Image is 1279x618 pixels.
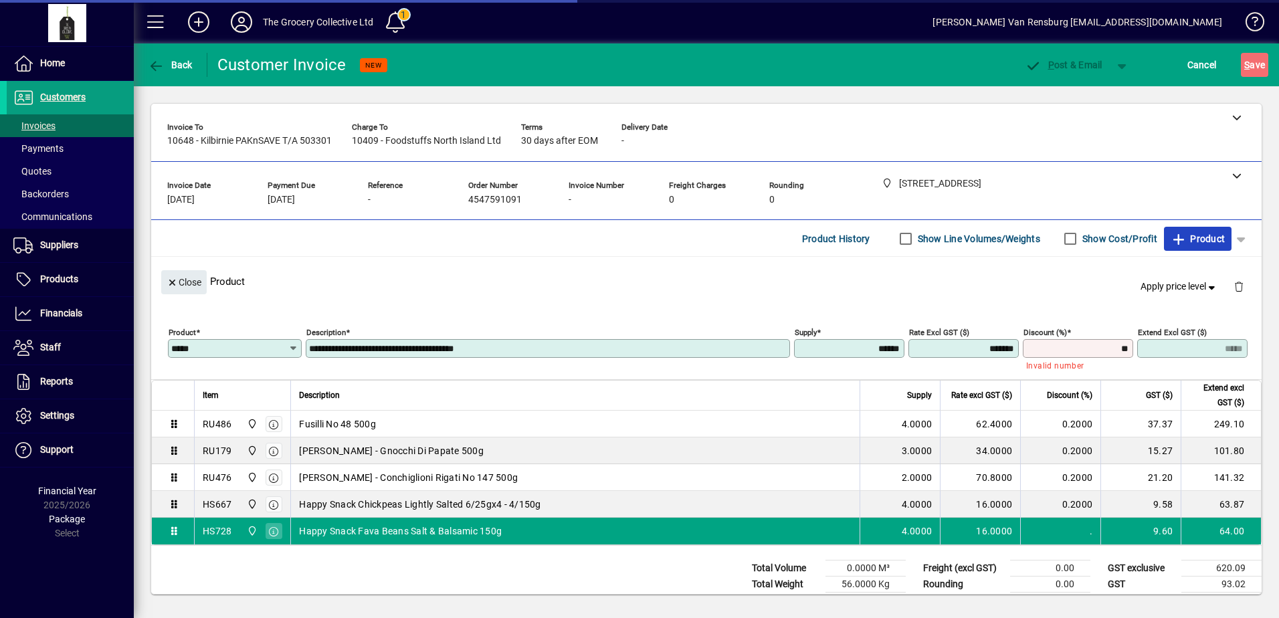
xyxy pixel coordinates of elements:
[949,417,1012,431] div: 62.4000
[1010,577,1090,593] td: 0.00
[167,195,195,205] span: [DATE]
[243,417,259,431] span: 4/75 Apollo Drive
[299,524,502,538] span: Happy Snack Fava Beans Salt & Balsamic 150g
[13,189,69,199] span: Backorders
[745,560,825,577] td: Total Volume
[1020,518,1100,544] td: .
[299,444,484,457] span: [PERSON_NAME] - Gnocchi Di Papate 500g
[243,470,259,485] span: 4/75 Apollo Drive
[13,211,92,222] span: Communications
[40,58,65,68] span: Home
[7,399,134,433] a: Settings
[368,195,371,205] span: -
[1181,560,1262,577] td: 620.09
[40,444,74,455] span: Support
[243,524,259,538] span: 4/75 Apollo Drive
[7,263,134,296] a: Products
[1023,328,1067,337] mat-label: Discount (%)
[932,11,1222,33] div: [PERSON_NAME] Van Rensburg [EMAIL_ADDRESS][DOMAIN_NAME]
[1020,411,1100,437] td: 0.2000
[13,166,52,177] span: Quotes
[769,195,775,205] span: 0
[40,308,82,318] span: Financials
[902,444,932,457] span: 3.0000
[1181,593,1262,609] td: 713.11
[1100,464,1181,491] td: 21.20
[1223,280,1255,292] app-page-header-button: Delete
[243,443,259,458] span: 4/75 Apollo Drive
[148,60,193,70] span: Back
[902,471,932,484] span: 2.0000
[949,524,1012,538] div: 16.0000
[7,137,134,160] a: Payments
[299,388,340,403] span: Description
[1080,232,1157,245] label: Show Cost/Profit
[1101,593,1181,609] td: GST inclusive
[40,376,73,387] span: Reports
[7,47,134,80] a: Home
[1048,60,1054,70] span: P
[1187,54,1217,76] span: Cancel
[1244,60,1250,70] span: S
[949,498,1012,511] div: 16.0000
[365,61,382,70] span: NEW
[13,143,64,154] span: Payments
[1047,388,1092,403] span: Discount (%)
[825,577,906,593] td: 56.0000 Kg
[916,560,1010,577] td: Freight (excl GST)
[217,54,347,76] div: Customer Invoice
[7,114,134,137] a: Invoices
[177,10,220,34] button: Add
[797,227,876,251] button: Product History
[40,274,78,284] span: Products
[1241,53,1268,77] button: Save
[1010,560,1090,577] td: 0.00
[745,577,825,593] td: Total Weight
[1141,280,1218,294] span: Apply price level
[151,257,1262,306] div: Product
[1181,518,1261,544] td: 64.00
[1135,275,1223,299] button: Apply price level
[203,471,231,484] div: RU476
[7,365,134,399] a: Reports
[902,417,932,431] span: 4.0000
[1189,381,1244,410] span: Extend excl GST ($)
[1100,518,1181,544] td: 9.60
[468,195,522,205] span: 4547591091
[916,577,1010,593] td: Rounding
[7,160,134,183] a: Quotes
[902,498,932,511] span: 4.0000
[7,183,134,205] a: Backorders
[1020,437,1100,464] td: 0.2000
[7,205,134,228] a: Communications
[1018,53,1109,77] button: Post & Email
[203,388,219,403] span: Item
[7,297,134,330] a: Financials
[38,486,96,496] span: Financial Year
[40,239,78,250] span: Suppliers
[1020,464,1100,491] td: 0.2000
[521,136,598,146] span: 30 days after EOM
[915,232,1040,245] label: Show Line Volumes/Weights
[243,497,259,512] span: 4/75 Apollo Drive
[161,270,207,294] button: Close
[299,417,376,431] span: Fusilli No 48 500g
[569,195,571,205] span: -
[1236,3,1262,46] a: Knowledge Base
[902,524,932,538] span: 4.0000
[13,120,56,131] span: Invoices
[49,514,85,524] span: Package
[40,92,86,102] span: Customers
[1181,411,1261,437] td: 249.10
[134,53,207,77] app-page-header-button: Back
[1100,491,1181,518] td: 9.58
[158,276,210,288] app-page-header-button: Close
[203,417,231,431] div: RU486
[1181,577,1262,593] td: 93.02
[1146,388,1173,403] span: GST ($)
[40,410,74,421] span: Settings
[1181,491,1261,518] td: 63.87
[263,11,374,33] div: The Grocery Collective Ltd
[1025,60,1102,70] span: ost & Email
[352,136,501,146] span: 10409 - Foodstuffs North Island Ltd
